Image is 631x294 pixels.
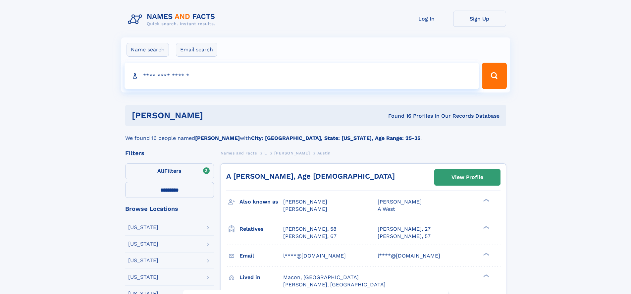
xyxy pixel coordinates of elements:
[274,151,310,155] span: [PERSON_NAME]
[239,272,283,283] h3: Lived in
[264,149,267,157] a: L
[239,250,283,262] h3: Email
[283,274,359,280] span: Macon, [GEOGRAPHIC_DATA]
[157,168,164,174] span: All
[128,258,158,263] div: [US_STATE]
[378,206,395,212] span: A West
[264,151,267,155] span: L
[283,206,327,212] span: [PERSON_NAME]
[283,281,386,288] span: [PERSON_NAME], [GEOGRAPHIC_DATA]
[378,199,422,205] span: [PERSON_NAME]
[128,225,158,230] div: [US_STATE]
[125,126,506,142] div: We found 16 people named with .
[125,11,221,29] img: Logo Names and Facts
[378,233,431,240] a: [PERSON_NAME], 57
[127,43,169,57] label: Name search
[125,63,479,89] input: search input
[221,149,257,157] a: Names and Facts
[435,169,500,185] a: View Profile
[132,111,296,120] h1: [PERSON_NAME]
[295,112,500,120] div: Found 16 Profiles In Our Records Database
[400,11,453,27] a: Log In
[239,223,283,235] h3: Relatives
[317,151,331,155] span: Austin
[176,43,217,57] label: Email search
[239,196,283,207] h3: Also known as
[283,199,327,205] span: [PERSON_NAME]
[482,273,490,278] div: ❯
[125,150,214,156] div: Filters
[482,252,490,256] div: ❯
[226,172,395,180] a: A [PERSON_NAME], Age [DEMOGRAPHIC_DATA]
[453,11,506,27] a: Sign Up
[125,206,214,212] div: Browse Locations
[482,225,490,229] div: ❯
[283,225,337,233] a: [PERSON_NAME], 58
[125,163,214,179] label: Filters
[482,63,506,89] button: Search Button
[251,135,420,141] b: City: [GEOGRAPHIC_DATA], State: [US_STATE], Age Range: 25-35
[274,149,310,157] a: [PERSON_NAME]
[283,233,337,240] a: [PERSON_NAME], 67
[128,241,158,247] div: [US_STATE]
[451,170,483,185] div: View Profile
[378,225,431,233] a: [PERSON_NAME], 27
[195,135,240,141] b: [PERSON_NAME]
[128,274,158,280] div: [US_STATE]
[482,198,490,203] div: ❯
